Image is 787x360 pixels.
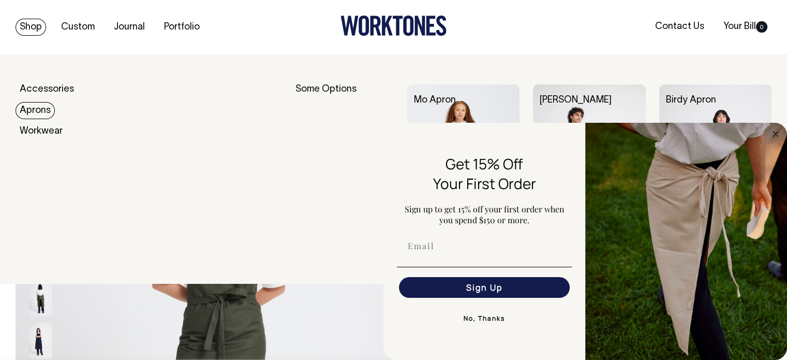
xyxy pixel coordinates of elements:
[399,236,570,256] input: Email
[399,277,570,298] button: Sign Up
[16,81,78,98] a: Accessories
[57,19,99,36] a: Custom
[585,123,787,360] img: 5e34ad8f-4f05-4173-92a8-ea475ee49ac9.jpeg
[769,128,782,140] button: Close dialog
[651,18,708,35] a: Contact Us
[540,96,612,105] a: [PERSON_NAME]
[160,19,204,36] a: Portfolio
[397,308,572,329] button: No, Thanks
[446,154,523,174] span: Get 15% Off
[16,19,46,36] a: Shop
[414,96,456,105] a: Mo Apron
[433,174,536,193] span: Your First Order
[295,84,394,253] div: Some Options
[29,322,52,358] img: dark-navy
[16,102,55,119] a: Aprons
[756,21,767,33] span: 0
[29,280,52,316] img: olive
[16,123,67,140] a: Workwear
[110,19,149,36] a: Journal
[383,123,787,360] div: FLYOUT Form
[666,96,716,105] a: Birdy Apron
[405,204,565,225] span: Sign up to get 15% off your first order when you spend $150 or more.
[719,18,771,35] a: Your Bill0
